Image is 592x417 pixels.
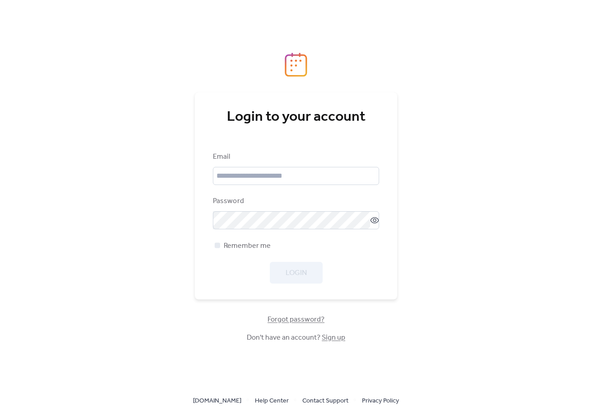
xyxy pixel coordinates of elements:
[213,152,377,162] div: Email
[268,314,324,325] span: Forgot password?
[193,395,241,406] a: [DOMAIN_NAME]
[255,395,289,406] a: Help Center
[322,331,345,345] a: Sign up
[285,52,307,77] img: logo
[224,241,271,251] span: Remember me
[362,396,399,407] span: Privacy Policy
[247,332,345,343] span: Don't have an account?
[302,395,348,406] a: Contact Support
[268,317,324,322] a: Forgot password?
[362,395,399,406] a: Privacy Policy
[213,108,379,126] div: Login to your account
[255,396,289,407] span: Help Center
[302,396,348,407] span: Contact Support
[193,396,241,407] span: [DOMAIN_NAME]
[213,196,377,207] div: Password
